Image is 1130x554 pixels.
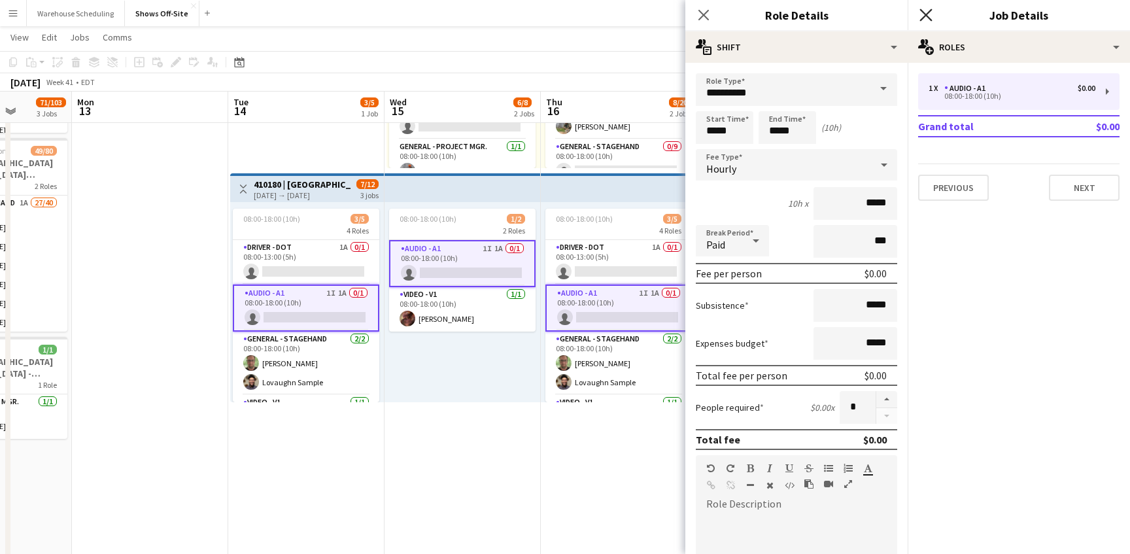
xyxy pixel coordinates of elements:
[659,226,681,235] span: 4 Roles
[706,162,736,175] span: Hourly
[863,433,887,446] div: $0.00
[944,84,991,93] div: Audio - A1
[243,214,300,224] span: 08:00-18:00 (10h)
[356,179,379,189] span: 7/12
[788,198,808,209] div: 10h x
[685,31,908,63] div: Shift
[844,463,853,474] button: Ordered List
[5,29,34,46] a: View
[545,209,692,402] app-job-card: 08:00-18:00 (10h)3/54 RolesDriver - DOT1A0/108:00-13:00 (5h) Audio - A11I1A0/108:00-18:00 (10h) G...
[503,226,525,235] span: 2 Roles
[97,29,137,46] a: Comms
[10,31,29,43] span: View
[42,31,57,43] span: Edit
[908,31,1130,63] div: Roles
[545,285,692,332] app-card-role: Audio - A11I1A0/108:00-18:00 (10h)
[360,189,379,200] div: 3 jobs
[36,97,66,107] span: 71/103
[233,209,379,402] app-job-card: 08:00-18:00 (10h)3/54 RolesDriver - DOT1A0/108:00-13:00 (5h) Audio - A11I1A0/108:00-18:00 (10h) G...
[81,77,95,87] div: EDT
[696,267,762,280] div: Fee per person
[844,479,853,489] button: Fullscreen
[918,175,989,201] button: Previous
[361,109,378,118] div: 1 Job
[785,480,794,491] button: HTML Code
[1078,84,1095,93] div: $0.00
[545,139,692,336] app-card-role: General - Stagehand0/908:00-18:00 (10h)
[876,391,897,408] button: Increase
[233,285,379,332] app-card-role: Audio - A11I1A0/108:00-18:00 (10h)
[696,300,749,311] label: Subsistence
[37,109,65,118] div: 3 Jobs
[389,139,536,184] app-card-role: General - Project Mgr.1/108:00-18:00 (10h)[PERSON_NAME]
[670,109,691,118] div: 2 Jobs
[865,369,887,382] div: $0.00
[785,463,794,474] button: Underline
[865,267,887,280] div: $0.00
[507,214,525,224] span: 1/2
[908,7,1130,24] h3: Job Details
[544,103,562,118] span: 16
[400,214,456,224] span: 08:00-18:00 (10h)
[804,463,813,474] button: Strikethrough
[35,181,57,191] span: 2 Roles
[514,109,534,118] div: 2 Jobs
[918,116,1058,137] td: Grand total
[233,96,248,108] span: Tue
[663,214,681,224] span: 3/5
[390,96,407,108] span: Wed
[360,97,379,107] span: 3/5
[821,122,841,133] div: (10h)
[810,402,834,413] div: $0.00 x
[65,29,95,46] a: Jobs
[546,96,562,108] span: Thu
[10,76,41,89] div: [DATE]
[125,1,199,26] button: Shows Off-Site
[38,380,57,390] span: 1 Role
[765,480,774,491] button: Clear Formatting
[39,345,57,355] span: 1/1
[27,1,125,26] button: Warehouse Scheduling
[233,240,379,285] app-card-role: Driver - DOT1A0/108:00-13:00 (5h)
[696,338,768,349] label: Expenses budget
[233,332,379,395] app-card-role: General - Stagehand2/208:00-18:00 (10h)[PERSON_NAME]Lovaughn Sample
[388,103,407,118] span: 15
[669,97,691,107] span: 8/20
[556,214,613,224] span: 08:00-18:00 (10h)
[1058,116,1120,137] td: $0.00
[745,480,755,491] button: Horizontal Line
[706,238,725,251] span: Paid
[696,369,787,382] div: Total fee per person
[745,463,755,474] button: Bold
[389,287,536,332] app-card-role: Video - V11/108:00-18:00 (10h)[PERSON_NAME]
[231,103,248,118] span: 14
[77,96,94,108] span: Mon
[706,463,715,474] button: Undo
[351,214,369,224] span: 3/5
[545,332,692,395] app-card-role: General - Stagehand2/208:00-18:00 (10h)[PERSON_NAME]Lovaughn Sample
[1049,175,1120,201] button: Next
[545,395,692,440] app-card-role: Video - V11/1
[804,479,813,489] button: Paste as plain text
[75,103,94,118] span: 13
[43,77,76,87] span: Week 41
[696,402,764,413] label: People required
[685,7,908,24] h3: Role Details
[254,179,351,190] h3: 410180 | [GEOGRAPHIC_DATA] - [PERSON_NAME] Arts Lawn
[824,463,833,474] button: Unordered List
[389,209,536,332] app-job-card: 08:00-18:00 (10h)1/22 RolesAudio - A11I1A0/108:00-18:00 (10h) Video - V11/108:00-18:00 (10h)[PERS...
[31,146,57,156] span: 49/80
[824,479,833,489] button: Insert video
[726,463,735,474] button: Redo
[70,31,90,43] span: Jobs
[765,463,774,474] button: Italic
[863,463,872,474] button: Text Color
[929,84,944,93] div: 1 x
[103,31,132,43] span: Comms
[37,29,62,46] a: Edit
[347,226,369,235] span: 4 Roles
[233,395,379,440] app-card-role: Video - V11/1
